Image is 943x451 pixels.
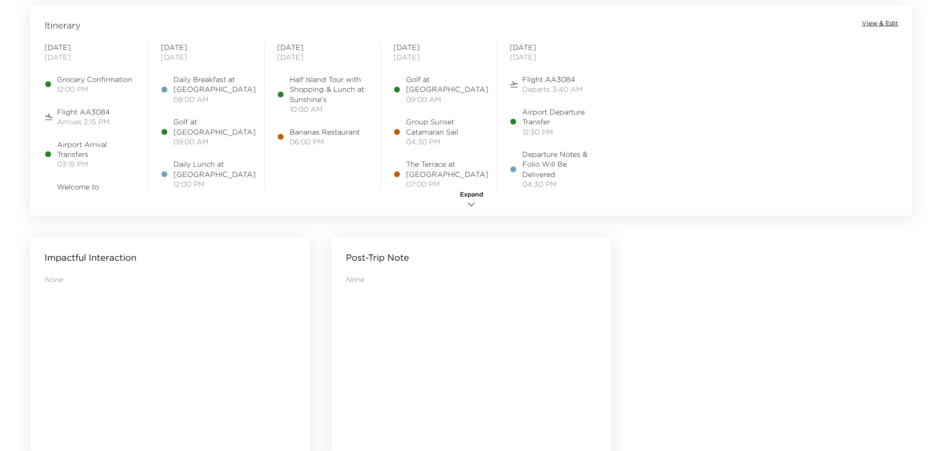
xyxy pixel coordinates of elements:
p: Impactful Interaction [45,251,136,264]
span: Flight AA3084 [522,74,582,84]
span: [DATE] [510,42,601,52]
span: Golf at [GEOGRAPHIC_DATA] [173,117,256,137]
span: 04:30 PM [406,137,484,147]
span: 09:00 AM [406,94,488,104]
span: Flight AA3084 [57,107,110,117]
span: 06:00 PM [290,137,360,147]
span: [DATE] [45,42,135,52]
span: 12:00 PM [57,84,132,94]
span: Half Island Tour with Shopping & Lunch at Sunshine's [290,74,368,104]
p: None [45,275,296,284]
span: Welcome to [GEOGRAPHIC_DATA] [57,182,139,202]
span: [DATE] [277,42,368,52]
span: Group Sunset Catamaran Sail [406,117,484,137]
span: Bananas Restaurant [290,127,360,137]
span: 12:00 PM [173,179,256,189]
span: 12:30 PM [522,127,601,137]
span: 03:15 PM [57,159,135,169]
p: None [346,275,597,284]
span: Daily Breakfast at [GEOGRAPHIC_DATA] [173,74,256,94]
span: [DATE] [161,42,252,52]
span: 08:00 AM [173,94,256,104]
button: Expand [449,190,494,211]
span: [DATE] [394,52,484,62]
span: [DATE] [45,52,135,62]
span: Expand [460,190,483,199]
span: Departs 3:40 AM [522,84,582,94]
span: 10:00 AM [290,104,368,114]
span: Daily Lunch at [GEOGRAPHIC_DATA] [173,159,256,179]
span: 09:00 AM [173,137,256,147]
span: Golf at [GEOGRAPHIC_DATA] [406,74,488,94]
span: [DATE] [510,52,601,62]
span: [DATE] [394,42,484,52]
span: Arrives 2:15 PM [57,117,110,127]
span: Itinerary [45,19,81,32]
span: Departure Notes & Folio Will Be Delivered [522,149,601,179]
p: Post-Trip Note [346,251,409,264]
span: Airport Arrival Transfers [57,139,135,160]
span: Airport Departure Transfer [522,107,601,127]
span: The Terrace at [GEOGRAPHIC_DATA] [406,159,488,179]
span: Grocery Confirmation [57,74,132,84]
span: [DATE] [161,52,252,62]
span: 07:00 PM [406,179,488,189]
span: [DATE] [277,52,368,62]
button: View & Edit [862,19,898,28]
span: 04:30 PM [522,179,601,189]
